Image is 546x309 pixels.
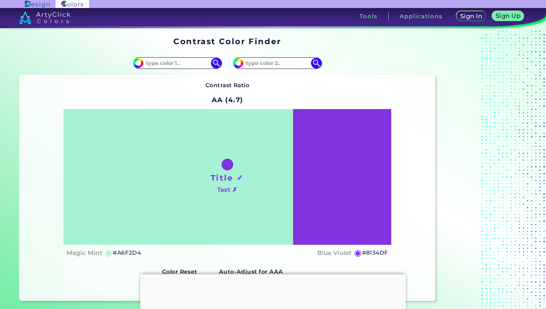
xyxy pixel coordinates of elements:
[457,11,485,21] a: Sign In
[173,36,281,47] h1: Contrast Color Finder
[162,268,197,275] strong: Color Reset
[143,58,211,68] input: type color 1..
[140,274,406,307] iframe: Advertisement
[211,58,222,69] img: icon search
[461,13,481,19] h5: Sign In
[493,11,523,21] a: Sign Up
[438,34,530,304] iframe: Advertisement
[25,1,49,8] img: ArtyClick Design logo
[400,13,442,19] h3: Applications
[217,185,237,195] h4: Text ✗
[311,58,322,69] img: icon search
[19,11,70,24] img: logo_artyclick_colors_white.svg
[317,248,351,258] h4: Blue Violet
[208,92,247,108] h2: AA (4.7)
[205,82,250,89] strong: Contrast Ratio
[362,248,388,258] h5: #8134DF
[243,58,311,68] input: type color 2..
[496,13,520,19] h5: Sign Up
[219,268,283,275] strong: Auto-Adjust for AAA
[211,172,244,183] h1: Title ✓
[105,248,113,257] h5: ◉
[354,248,362,257] h5: ◉
[66,248,102,258] h4: Magic Mint
[113,248,141,258] h5: #A6F2D4
[359,13,377,19] h3: Tools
